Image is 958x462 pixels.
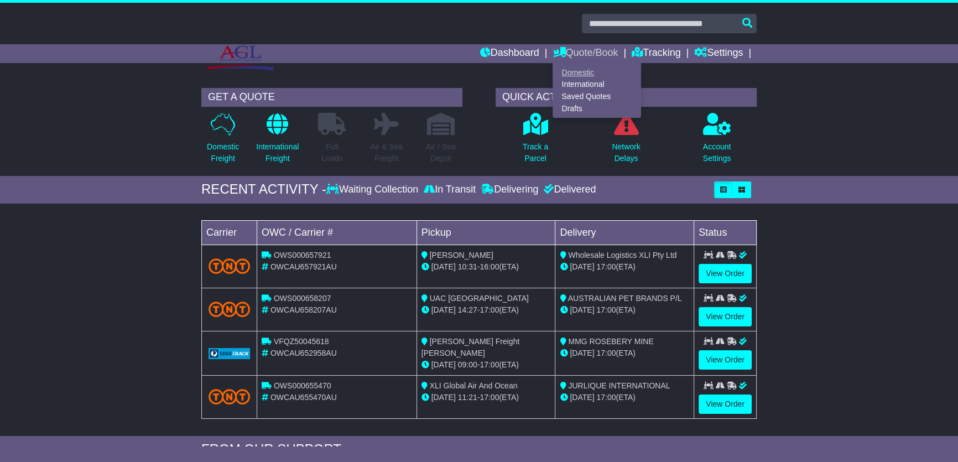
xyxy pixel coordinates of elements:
img: GetCarrierServiceLogo [209,348,250,359]
span: OWS000655470 [274,381,331,390]
span: 17:00 [480,305,499,314]
a: View Order [699,350,752,370]
span: VFQZ50045618 [274,337,329,346]
span: 17:00 [480,393,499,402]
div: - (ETA) [421,261,551,273]
div: FROM OUR SUPPORT [201,442,757,458]
a: NetworkDelays [611,112,641,170]
span: [DATE] [431,305,456,314]
a: InternationalFreight [256,112,299,170]
a: Dashboard [480,44,539,63]
div: - (ETA) [421,359,551,371]
span: OWCAU658207AU [270,305,337,314]
a: AccountSettings [702,112,732,170]
span: 09:00 [458,360,477,369]
div: In Transit [421,184,478,196]
a: View Order [699,264,752,283]
span: JURLIQUE INTERNATIONAL [568,381,670,390]
div: (ETA) [560,261,689,273]
span: 10:31 [458,262,477,271]
span: OWS000658207 [274,294,331,303]
a: View Order [699,394,752,414]
p: Account Settings [703,141,731,164]
div: (ETA) [560,347,689,359]
img: TNT_Domestic.png [209,302,250,316]
a: Settings [694,44,743,63]
span: Wholesale Logistics XLI Pty Ltd [568,251,676,259]
span: [DATE] [570,349,594,357]
div: RECENT ACTIVITY - [201,181,326,198]
a: Domestic [553,66,641,79]
p: Network Delays [612,141,640,164]
p: International Freight [256,141,299,164]
span: [PERSON_NAME] Freight [PERSON_NAME] [421,337,520,357]
span: [DATE] [570,305,594,314]
span: [DATE] [431,360,456,369]
span: XLI Global Air And Ocean [430,381,518,390]
span: OWCAU655470AU [270,393,337,402]
div: (ETA) [560,392,689,403]
span: UAC [GEOGRAPHIC_DATA] [430,294,529,303]
a: View Order [699,307,752,326]
span: 17:00 [596,349,616,357]
p: Domestic Freight [207,141,239,164]
td: Carrier [202,220,257,245]
span: MMG ROSEBERY MINE [568,337,653,346]
p: Full Loads [318,141,346,164]
div: - (ETA) [421,304,551,316]
span: [PERSON_NAME] [430,251,493,259]
span: 17:00 [480,360,499,369]
img: TNT_Domestic.png [209,389,250,404]
span: 16:00 [480,262,499,271]
a: Tracking [632,44,680,63]
div: Quote/Book [553,63,641,118]
img: TNT_Domestic.png [209,258,250,273]
span: 11:21 [458,393,477,402]
div: GET A QUOTE [201,88,462,107]
a: Drafts [553,102,641,115]
td: Pickup [416,220,555,245]
span: 17:00 [596,262,616,271]
div: Waiting Collection [326,184,421,196]
td: Status [694,220,757,245]
span: [DATE] [570,393,594,402]
span: 14:27 [458,305,477,314]
a: International [553,79,641,91]
div: - (ETA) [421,392,551,403]
span: 17:00 [596,393,616,402]
td: Delivery [555,220,694,245]
span: AUSTRALIAN PET BRANDS P/L [568,294,682,303]
p: Air & Sea Freight [370,141,403,164]
a: Track aParcel [522,112,549,170]
span: OWCAU652958AU [270,349,337,357]
span: [DATE] [570,262,594,271]
div: Delivered [541,184,596,196]
span: OWS000657921 [274,251,331,259]
span: 17:00 [596,305,616,314]
div: QUICK ACTIONS [496,88,757,107]
p: Air / Sea Depot [426,141,456,164]
a: DomesticFreight [206,112,239,170]
a: Saved Quotes [553,91,641,103]
a: Quote/Book [553,44,618,63]
span: [DATE] [431,262,456,271]
div: Delivering [478,184,541,196]
td: OWC / Carrier # [257,220,417,245]
p: Track a Parcel [523,141,548,164]
span: OWCAU657921AU [270,262,337,271]
span: [DATE] [431,393,456,402]
div: (ETA) [560,304,689,316]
